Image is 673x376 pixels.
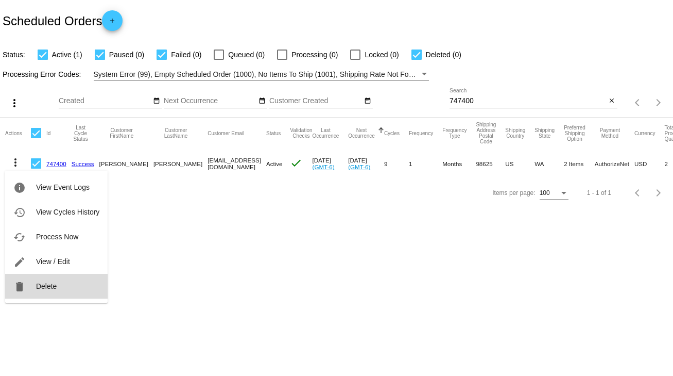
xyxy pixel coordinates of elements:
[13,206,26,219] mat-icon: history
[13,256,26,268] mat-icon: edit
[13,231,26,243] mat-icon: cached
[13,281,26,293] mat-icon: delete
[36,282,57,290] span: Delete
[36,233,78,241] span: Process Now
[13,182,26,194] mat-icon: info
[36,208,99,216] span: View Cycles History
[36,257,70,266] span: View / Edit
[36,183,90,191] span: View Event Logs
